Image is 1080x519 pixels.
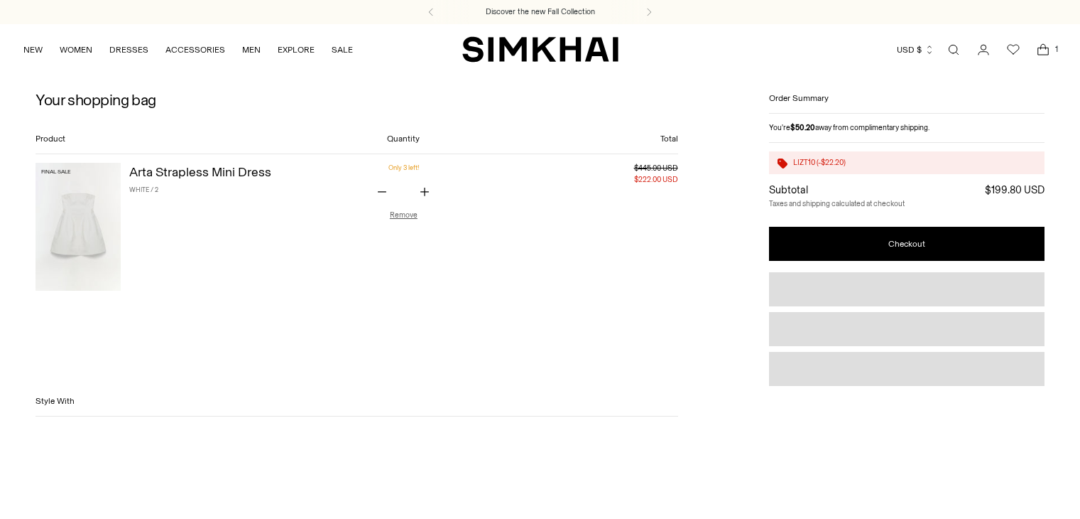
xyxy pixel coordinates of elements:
[390,210,418,220] button: Remove
[129,185,271,195] p: WHITE / 2
[769,92,1044,114] h3: Order Summary
[109,34,148,65] a: DRESSES
[897,34,934,65] button: USD $
[462,36,618,63] a: SIMKHAI
[317,163,490,173] p: Only 3 left!
[969,36,998,64] a: Go to the account page
[496,132,678,145] div: Total
[242,34,261,65] a: MEN
[790,123,815,132] span: $50.20
[312,132,496,145] div: Quantity
[769,183,808,198] h3: Subtotal
[36,132,121,145] div: Product
[617,163,678,174] s: $445.00 USD
[1050,43,1063,55] span: 1
[129,164,271,180] a: Arta Strapless Mini Dress
[985,183,1044,198] span: $199.80 USD
[939,36,968,64] a: Open search modal
[769,122,929,134] h4: You're away from complimentary shipping.
[486,6,595,18] a: Discover the new Fall Collection
[165,34,225,65] a: ACCESSORIES
[1029,36,1057,64] a: Open cart modal
[617,174,678,186] span: $222.00 USD
[278,34,315,65] a: EXPLORE
[412,178,437,208] button: Add product quantity
[36,92,156,109] h1: Your shopping bag
[23,34,43,65] a: NEW
[332,34,353,65] a: SALE
[369,178,395,208] button: Subtract product quantity
[999,36,1027,64] a: Wishlist
[386,178,420,208] input: Product quantity
[769,227,1044,261] button: Checkout
[60,34,92,65] a: WOMEN
[769,198,1044,210] p: Taxes and shipping calculated at checkout
[36,386,677,417] h3: Style With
